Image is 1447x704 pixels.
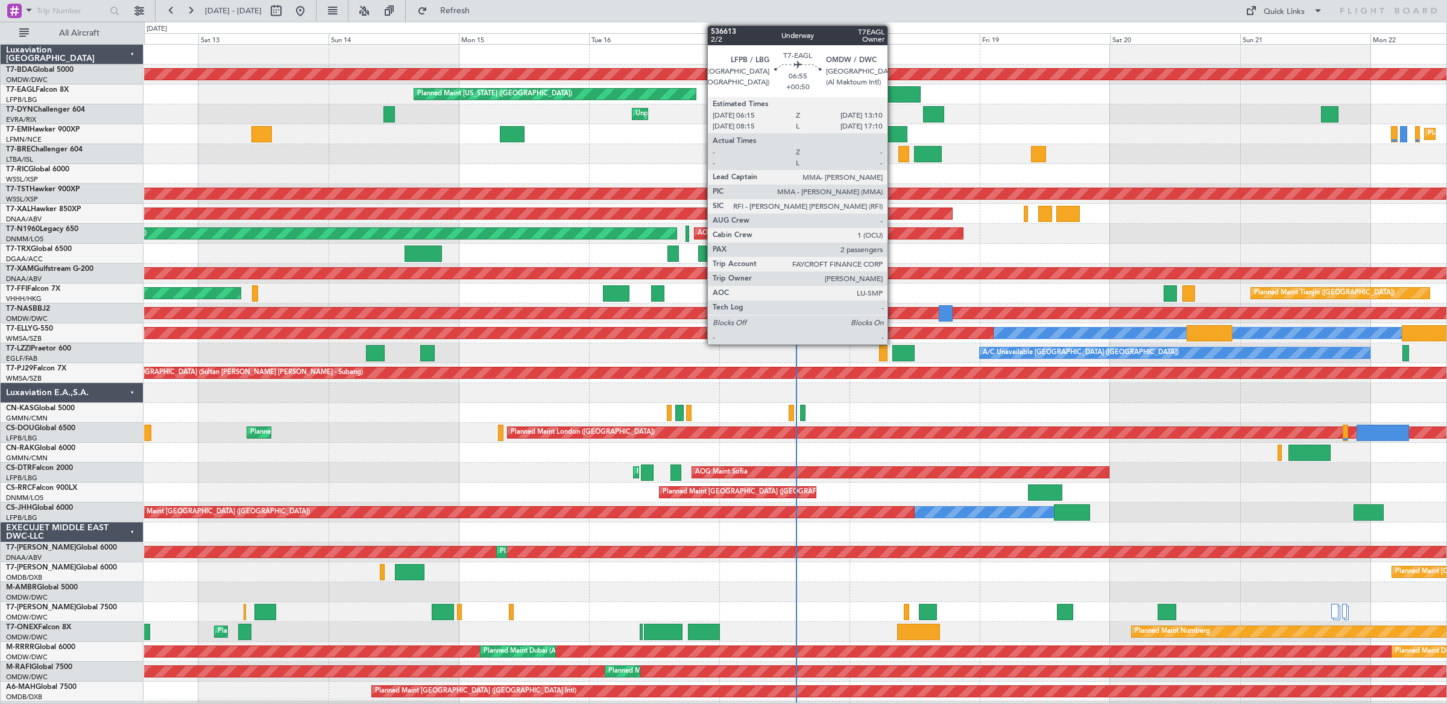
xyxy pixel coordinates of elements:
span: T7-BRE [6,146,31,153]
a: DNAA/ABV [6,553,42,562]
a: GMMN/CMN [6,454,48,463]
a: WSSL/XSP [6,175,38,184]
span: T7-[PERSON_NAME] [6,604,76,611]
div: Quick Links [1264,6,1305,18]
a: OMDW/DWC [6,75,48,84]
span: T7-XAM [6,265,34,273]
a: EGLF/FAB [6,354,37,363]
a: LFPB/LBG [6,474,37,483]
span: CS-DTR [6,465,32,472]
a: T7-[PERSON_NAME]Global 6000 [6,564,117,571]
a: T7-ONEXFalcon 8X [6,624,71,631]
a: T7-PJ29Falcon 7X [6,365,66,372]
a: T7-ELLYG-550 [6,325,53,332]
div: Planned Maint Dubai (Al Maktoum Intl) [608,662,727,680]
a: T7-RICGlobal 6000 [6,166,69,173]
a: OMDW/DWC [6,314,48,323]
span: T7-RIC [6,166,28,173]
a: CN-RAKGlobal 6000 [6,445,75,452]
div: Planned Maint Dubai (Al Maktoum Intl) [500,543,619,561]
span: T7-EMI [6,126,30,133]
a: T7-EAGLFalcon 8X [6,86,69,94]
span: T7-TRX [6,246,31,253]
div: Planned Maint [GEOGRAPHIC_DATA] (Sultan [PERSON_NAME] [PERSON_NAME] - Subang) [82,364,363,382]
span: T7-PJ29 [6,365,33,372]
span: T7-ONEX [6,624,38,631]
a: T7-[PERSON_NAME]Global 7500 [6,604,117,611]
a: A6-MAHGlobal 7500 [6,683,77,691]
a: EVRA/RIX [6,115,36,124]
span: CS-JHH [6,504,32,512]
a: T7-LZZIPraetor 600 [6,345,71,352]
div: Sun 21 [1240,33,1370,44]
div: Planned Maint [US_STATE] ([GEOGRAPHIC_DATA]) [417,85,572,103]
span: CN-KAS [6,405,34,412]
a: T7-FFIFalcon 7X [6,285,60,293]
div: Fri 19 [980,33,1110,44]
a: CS-JHHGlobal 6000 [6,504,73,512]
a: T7-XAMGulfstream G-200 [6,265,93,273]
div: [DATE] [147,24,167,34]
a: T7-NASBBJ2 [6,305,50,312]
a: T7-BDAGlobal 5000 [6,66,74,74]
a: T7-[PERSON_NAME]Global 6000 [6,544,117,551]
a: T7-XALHawker 850XP [6,206,81,213]
a: T7-TRXGlobal 6500 [6,246,72,253]
a: CS-RRCFalcon 900LX [6,484,77,492]
div: Planned Maint Dubai (Al Maktoum Intl) [744,65,863,83]
div: Sat 20 [1110,33,1240,44]
div: Planned Maint Dubai (Al Maktoum Intl) [218,623,336,641]
a: LTBA/ISL [6,155,33,164]
div: Planned Maint Tianjin ([GEOGRAPHIC_DATA]) [1254,284,1395,302]
div: Thu 18 [850,33,980,44]
div: Wed 17 [719,33,850,44]
div: Mon 15 [459,33,589,44]
span: CS-DOU [6,425,34,432]
span: CN-RAK [6,445,34,452]
span: T7-TST [6,186,30,193]
a: OMDW/DWC [6,613,48,622]
a: LFPB/LBG [6,434,37,443]
a: WSSL/XSP [6,195,38,204]
a: T7-DYNChallenger 604 [6,106,85,113]
a: M-RAFIGlobal 7500 [6,664,72,671]
div: AOG Maint London ([GEOGRAPHIC_DATA]) [698,224,833,243]
div: AOG Maint Sofia [695,463,748,481]
a: M-RRRRGlobal 6000 [6,644,75,651]
button: All Aircraft [13,24,131,43]
div: Unplanned Maint [GEOGRAPHIC_DATA] (Riga Intl) [635,105,790,123]
a: WMSA/SZB [6,334,42,343]
span: T7-N1960 [6,226,40,233]
div: Planned Maint [GEOGRAPHIC_DATA] ([GEOGRAPHIC_DATA]) [120,503,310,521]
a: OMDB/DXB [6,693,42,702]
div: Planned Maint [GEOGRAPHIC_DATA] ([GEOGRAPHIC_DATA]) [663,483,853,501]
a: M-AMBRGlobal 5000 [6,584,78,591]
span: M-RAFI [6,664,31,671]
div: Planned Maint Dubai (Al Maktoum Intl) [484,642,602,661]
span: T7-ELLY [6,325,33,332]
div: Planned Maint [GEOGRAPHIC_DATA] ([GEOGRAPHIC_DATA]) [250,423,440,442]
div: Planned Maint London ([GEOGRAPHIC_DATA]) [511,423,655,442]
span: Refresh [430,7,481,15]
a: T7-TSTHawker 900XP [6,186,80,193]
a: GMMN/CMN [6,414,48,423]
div: Planned Maint Sofia [637,463,698,481]
input: Trip Number [37,2,106,20]
a: OMDW/DWC [6,633,48,642]
a: CN-KASGlobal 5000 [6,405,75,412]
div: Tue 16 [589,33,719,44]
a: OMDW/DWC [6,653,48,662]
a: DGAA/ACC [6,255,43,264]
div: Sat 13 [198,33,329,44]
a: LFMN/NCE [6,135,42,144]
div: Sun 14 [329,33,459,44]
a: OMDW/DWC [6,593,48,602]
span: T7-NAS [6,305,33,312]
a: T7-N1960Legacy 650 [6,226,78,233]
span: All Aircraft [31,29,127,37]
div: Planned Maint [GEOGRAPHIC_DATA] ([GEOGRAPHIC_DATA] Intl) [375,682,576,700]
div: Planned Maint Nurnberg [1135,623,1210,641]
a: CS-DTRFalcon 2000 [6,465,73,472]
a: CS-DOUGlobal 6500 [6,425,75,432]
a: DNMM/LOS [6,235,43,244]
